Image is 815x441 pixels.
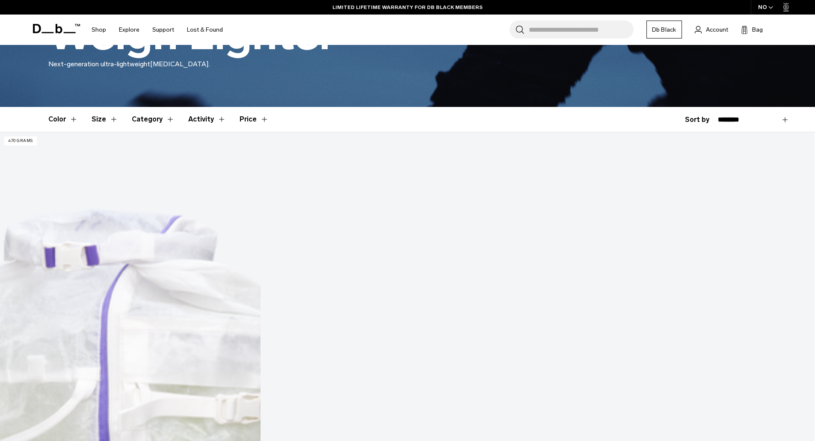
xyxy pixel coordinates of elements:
[48,60,150,68] span: Next-generation ultra-lightweight
[695,24,728,35] a: Account
[92,15,106,45] a: Shop
[152,15,174,45] a: Support
[752,25,763,34] span: Bag
[132,107,175,132] button: Toggle Filter
[85,15,229,45] nav: Main Navigation
[646,21,682,38] a: Db Black
[48,107,78,132] button: Toggle Filter
[119,15,139,45] a: Explore
[150,60,210,68] span: [MEDICAL_DATA].
[706,25,728,34] span: Account
[4,136,37,145] p: 470 grams
[741,24,763,35] button: Bag
[92,107,118,132] button: Toggle Filter
[332,3,483,11] a: LIMITED LIFETIME WARRANTY FOR DB BLACK MEMBERS
[188,107,226,132] button: Toggle Filter
[240,107,269,132] button: Toggle Price
[48,9,380,59] h1: Weigh Lighter™
[187,15,223,45] a: Lost & Found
